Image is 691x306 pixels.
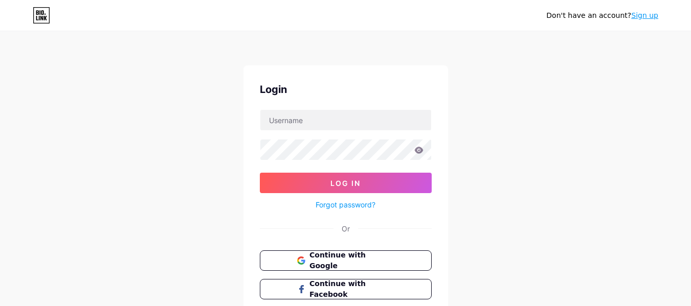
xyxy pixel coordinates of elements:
input: Username [260,110,431,130]
button: Continue with Facebook [260,279,432,299]
button: Continue with Google [260,250,432,271]
span: Continue with Facebook [309,278,394,300]
a: Sign up [631,11,658,19]
div: Don't have an account? [546,10,658,21]
span: Continue with Google [309,250,394,271]
div: Login [260,82,432,97]
button: Log In [260,173,432,193]
div: Or [342,223,350,234]
a: Forgot password? [316,199,375,210]
span: Log In [330,179,361,187]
